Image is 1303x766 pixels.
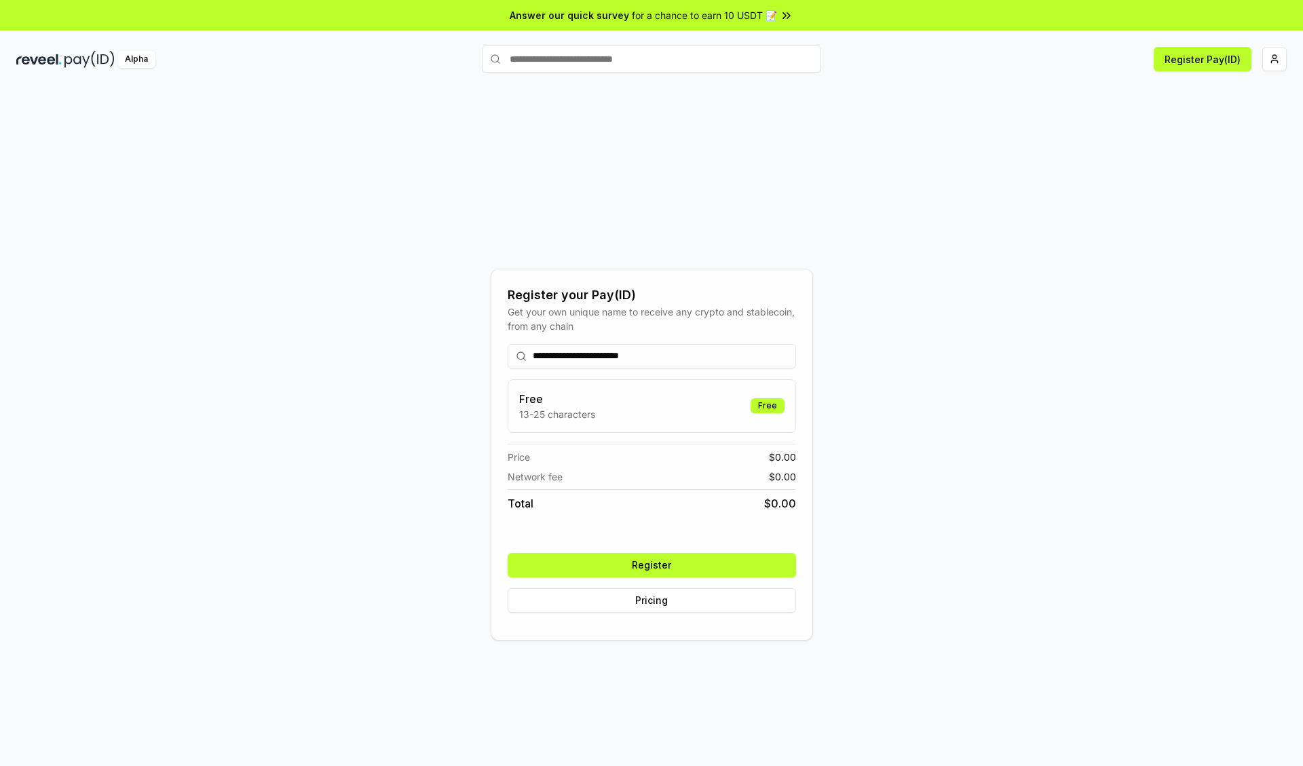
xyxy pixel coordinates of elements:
[64,51,115,68] img: pay_id
[519,407,595,421] p: 13-25 characters
[508,588,796,613] button: Pricing
[508,305,796,333] div: Get your own unique name to receive any crypto and stablecoin, from any chain
[1154,47,1251,71] button: Register Pay(ID)
[508,553,796,577] button: Register
[769,450,796,464] span: $ 0.00
[117,51,155,68] div: Alpha
[751,398,785,413] div: Free
[508,450,530,464] span: Price
[769,470,796,484] span: $ 0.00
[508,470,563,484] span: Network fee
[764,495,796,512] span: $ 0.00
[16,51,62,68] img: reveel_dark
[508,286,796,305] div: Register your Pay(ID)
[519,391,595,407] h3: Free
[632,8,777,22] span: for a chance to earn 10 USDT 📝
[508,495,533,512] span: Total
[510,8,629,22] span: Answer our quick survey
